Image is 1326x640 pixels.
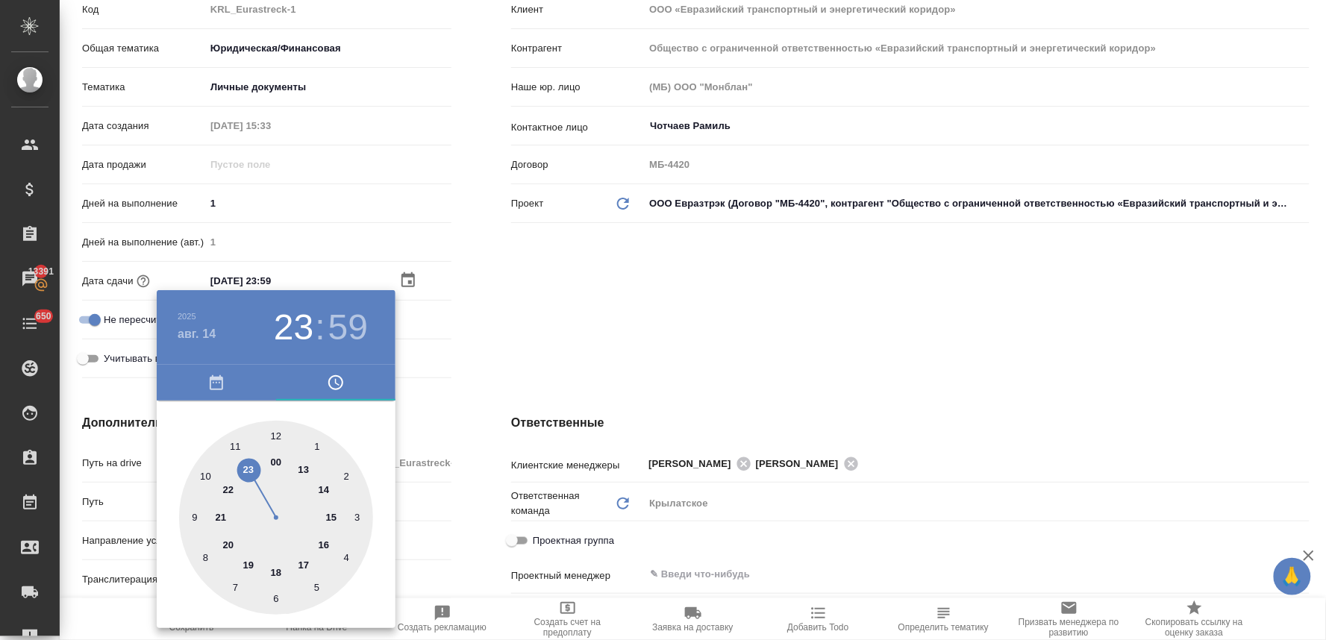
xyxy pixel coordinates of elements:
button: 23 [274,307,313,348]
button: авг. 14 [178,325,216,343]
h3: : [315,307,325,348]
button: 2025 [178,312,196,321]
button: 59 [328,307,368,348]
